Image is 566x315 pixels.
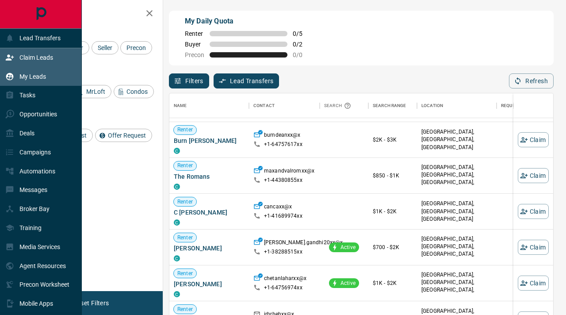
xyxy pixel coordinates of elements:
p: +1- 64756974xx [264,284,302,292]
div: condos.ca [174,219,180,226]
button: Refresh [509,73,554,88]
p: burndeanxx@x [264,131,301,141]
span: Active [337,279,359,287]
button: Claim [518,132,549,147]
p: $700 - $2K [373,243,413,251]
span: Renter [174,305,196,313]
div: Location [417,93,497,118]
p: $2K - $3K [373,136,413,144]
div: Name [174,93,187,118]
p: [GEOGRAPHIC_DATA], [GEOGRAPHIC_DATA], [GEOGRAPHIC_DATA], [GEOGRAPHIC_DATA] [421,164,492,194]
p: +1- 41689974xx [264,212,302,220]
button: Lead Transfers [214,73,279,88]
p: [GEOGRAPHIC_DATA], [GEOGRAPHIC_DATA], [GEOGRAPHIC_DATA] [421,128,492,151]
div: condos.ca [174,255,180,261]
button: Claim [518,168,549,183]
p: maxandvalromxx@x [264,167,314,177]
span: 0 / 0 [293,51,312,58]
div: Seller [92,41,119,54]
p: +1- 64757617xx [264,141,302,148]
p: $1K - $2K [373,207,413,215]
div: MrLoft [73,85,111,98]
p: cancaxx@x [264,203,292,212]
span: Precon [185,51,204,58]
div: Search Range [373,93,406,118]
span: Offer Request [105,132,149,139]
button: Claim [518,240,549,255]
span: Renter [174,234,196,241]
span: Condos [123,88,151,95]
div: Precon [120,41,152,54]
div: condos.ca [174,184,180,190]
div: Search Range [368,93,417,118]
h2: Filters [28,9,154,19]
p: [GEOGRAPHIC_DATA], [GEOGRAPHIC_DATA], [GEOGRAPHIC_DATA] [421,200,492,223]
p: My Daily Quota [185,16,312,27]
span: Renter [185,30,204,37]
span: Renter [174,126,196,134]
span: Burn [PERSON_NAME] [174,136,245,145]
div: Search [324,93,353,118]
div: condos.ca [174,148,180,154]
button: Filters [169,73,209,88]
div: condos.ca [174,291,180,297]
button: Claim [518,276,549,291]
div: Contact [253,93,275,118]
p: [PERSON_NAME].gandhi20xx@x [264,239,343,248]
span: 0 / 5 [293,30,312,37]
div: Condos [114,85,154,98]
span: Renter [174,162,196,169]
span: 0 / 2 [293,41,312,48]
span: Buyer [185,41,204,48]
span: Precon [123,44,149,51]
div: Name [169,93,249,118]
div: Location [421,93,443,118]
p: +1- 44380855xx [264,177,302,184]
span: Renter [174,198,196,205]
div: Offer Request [95,129,152,142]
span: C [PERSON_NAME] [174,208,245,217]
div: Contact [249,93,320,118]
span: Renter [174,269,196,277]
p: chetanlaharxx@x [264,275,306,284]
p: $850 - $1K [373,172,413,180]
span: [PERSON_NAME] [174,280,245,288]
button: Claim [518,204,549,219]
p: [GEOGRAPHIC_DATA], [GEOGRAPHIC_DATA], [GEOGRAPHIC_DATA], [GEOGRAPHIC_DATA] [421,271,492,302]
button: Reset Filters [67,296,115,311]
p: $1K - $2K [373,279,413,287]
span: The Romans [174,172,245,181]
p: [GEOGRAPHIC_DATA], [GEOGRAPHIC_DATA], [GEOGRAPHIC_DATA], [GEOGRAPHIC_DATA] | [GEOGRAPHIC_DATA] [421,235,492,273]
span: [PERSON_NAME] [174,244,245,253]
div: Requests [501,93,524,118]
p: +1- 38288515xx [264,248,302,256]
span: MrLoft [83,88,108,95]
span: Active [337,243,359,251]
span: Seller [95,44,115,51]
